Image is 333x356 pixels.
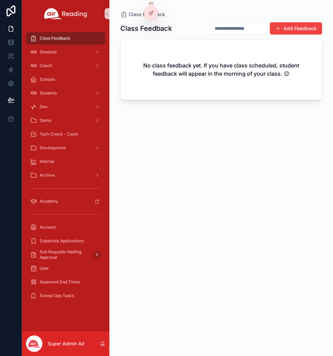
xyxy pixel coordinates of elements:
span: Coach [40,63,52,68]
a: Students [26,87,105,99]
a: Dev [26,101,105,113]
span: Demo [40,118,51,123]
div: 0 [93,251,101,259]
a: Account [26,221,105,233]
span: Schools [40,77,55,82]
h1: Class Feedback [120,24,172,33]
span: Development [40,145,66,151]
a: Schools [26,73,105,86]
span: Archive [40,173,55,178]
a: Archive [26,169,105,181]
span: Dev [40,104,48,110]
span: Substitute Applications [40,238,84,244]
a: Class Feedback [26,32,105,44]
img: App logo [44,8,87,19]
div: scrollable content [22,27,109,311]
a: Sub Requests Waiting Approval0 [26,249,105,261]
h2: No class feedback yet. If you have class scheduled, student feedback will appear in the morning o... [143,61,300,78]
a: Coach [26,60,105,72]
a: Development [26,142,105,154]
a: Class Feedback [120,11,165,18]
span: Internal [40,159,54,164]
span: User [40,266,49,271]
a: Demo [26,114,105,127]
a: Academy [26,195,105,207]
button: Add Feedback [270,22,322,35]
a: Sessions [26,46,105,58]
span: Sessions [40,49,57,55]
span: Class Feedback [129,11,165,18]
span: Academy [40,199,58,204]
a: Tech Check - Zoom [26,128,105,140]
a: School Ops Tasks [26,290,105,302]
p: Super Admin Air [48,340,84,347]
a: Assement End Times [26,276,105,288]
span: Sub Requests Waiting Approval [40,249,90,260]
a: Substitute Applications [26,235,105,247]
span: Students [40,90,57,96]
span: Tech Check - Zoom [40,131,78,137]
span: Assement End Times [40,279,80,285]
span: School Ops Tasks [40,293,74,298]
a: Internal [26,155,105,168]
a: User [26,262,105,275]
span: Class Feedback [40,36,70,41]
span: Account [40,225,56,230]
